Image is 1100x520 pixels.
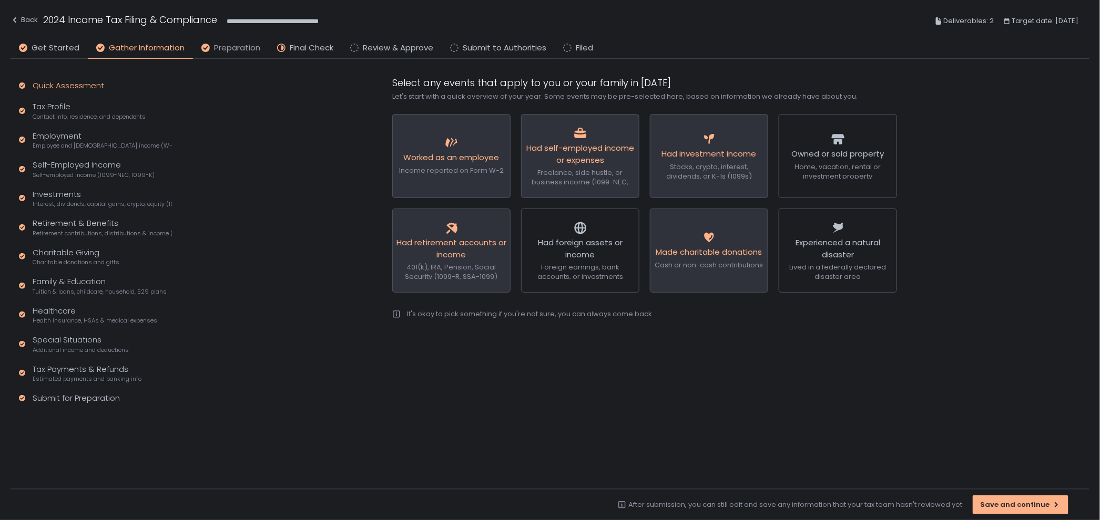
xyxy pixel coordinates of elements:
span: Worked as an employee [404,152,500,163]
span: Interest, dividends, capital gains, crypto, equity (1099s, K-1s) [33,200,172,208]
span: Foreign earnings, bank accounts, or investments [537,262,623,282]
div: Employment [33,130,172,150]
span: Had foreign assets or income [538,237,623,260]
span: Health insurance, HSAs & medical expenses [33,317,157,325]
span: Home, vacation, rental or investment property [795,162,881,181]
span: Stocks, crypto, interest, dividends, or K-1s (1099s) [666,162,752,181]
span: Contact info, residence, and dependents [33,113,146,121]
div: Special Situations [33,334,129,354]
span: 401(k), IRA, Pension, Social Security (1099-R, SSA-1099) [405,262,498,282]
div: It's okay to pick something if you're not sure, you can always come back. [407,309,654,319]
span: Had self-employed income or expenses [526,142,634,165]
span: Additional income and deductions [33,346,129,354]
div: Quick Assessment [33,80,104,92]
button: Save and continue [973,495,1068,514]
div: Tax Payments & Refunds [33,363,141,383]
button: Back [11,13,38,30]
div: Tax Profile [33,101,146,121]
div: After submission, you can still edit and save any information that your tax team hasn't reviewed ... [628,500,964,509]
span: Cash or non-cash contributions [655,260,763,270]
span: Tuition & loans, childcare, household, 529 plans [33,288,167,296]
span: Had retirement accounts or income [396,237,506,260]
span: Had investment income [662,148,757,159]
div: Retirement & Benefits [33,217,172,237]
span: Preparation [214,42,260,54]
span: Self-employed income (1099-NEC, 1099-K) [33,171,155,179]
span: Lived in a federally declared disaster area [790,262,887,282]
div: Let's start with a quick overview of your year. Some events may be pre-selected here, based on in... [392,92,897,101]
span: Filed [576,42,593,54]
span: Deliverables: 2 [944,15,994,27]
span: Made charitable donations [656,246,762,257]
span: Target date: [DATE] [1012,15,1079,27]
span: Retirement contributions, distributions & income (1099-R, 5498) [33,230,172,237]
div: Charitable Giving [33,247,119,267]
div: Save and continue [981,500,1061,509]
span: Experienced a natural disaster [796,237,880,260]
h1: 2024 Income Tax Filing & Compliance [43,13,217,27]
div: Investments [33,189,172,209]
span: Employee and [DEMOGRAPHIC_DATA] income (W-2s) [33,142,172,150]
span: Gather Information [109,42,185,54]
span: Get Started [32,42,79,54]
span: Income reported on Form W-2 [399,165,504,175]
div: Healthcare [33,305,157,325]
div: Submit for Preparation [33,392,120,404]
h1: Select any events that apply to you or your family in [DATE] [392,76,897,90]
div: Back [11,14,38,26]
span: Final Check [290,42,333,54]
span: Owned or sold property [792,148,884,159]
span: Submit to Authorities [463,42,546,54]
div: Self-Employed Income [33,159,155,179]
div: Family & Education [33,276,167,296]
span: Charitable donations and gifts [33,258,119,266]
span: Freelance, side hustle, or business income (1099-NEC, 1099-K) [532,168,629,196]
span: Estimated payments and banking info [33,375,141,383]
span: Review & Approve [363,42,433,54]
